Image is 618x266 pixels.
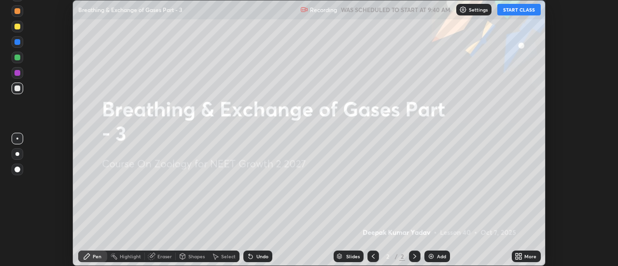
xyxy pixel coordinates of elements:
div: Pen [93,254,101,259]
h5: WAS SCHEDULED TO START AT 9:40 AM [341,5,450,14]
div: 2 [399,252,405,261]
button: START CLASS [497,4,541,15]
img: add-slide-button [427,252,435,260]
div: Select [221,254,236,259]
img: recording.375f2c34.svg [300,6,308,14]
div: / [394,253,397,259]
p: Recording [310,6,337,14]
div: Shapes [188,254,205,259]
div: Add [437,254,446,259]
div: More [524,254,536,259]
p: Breathing & Exchange of Gases Part - 3 [78,6,183,14]
div: Eraser [157,254,172,259]
div: Undo [256,254,268,259]
p: Settings [469,7,488,12]
div: 2 [383,253,393,259]
div: Slides [346,254,360,259]
img: class-settings-icons [459,6,467,14]
div: Highlight [120,254,141,259]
